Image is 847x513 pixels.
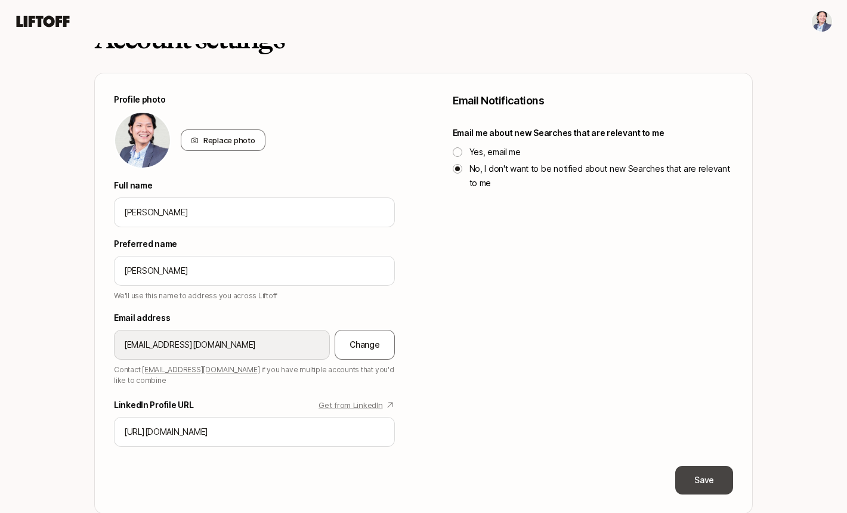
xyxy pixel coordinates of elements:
label: LinkedIn Profile URL [114,398,395,412]
p: We'll use this name to address you across Liftoff [114,291,395,301]
a: [EMAIL_ADDRESS][DOMAIN_NAME] [142,365,259,374]
label: Email me about new Searches that are relevant to me [453,126,734,140]
button: Save [675,466,733,495]
button: Change [335,330,394,360]
a: Get from LinkedIn [319,398,394,412]
label: Profile photo [114,92,395,107]
p: Contact if you have multiple accounts that you'd like to combine [114,364,395,386]
p: No, I don't want to be notified about new Searches that are relevant to me [469,162,734,190]
h2: Account settings [94,24,283,54]
p: Email Notifications [453,92,734,116]
img: Tam Su [812,11,832,32]
div: Replace photo [181,129,265,151]
label: Full name [114,178,395,193]
p: Yes, email me [469,145,521,159]
button: Tam Su [811,11,833,32]
label: Preferred name [114,237,395,251]
img: 58fabdd5_e9a1_4db4_8b03_643cf229c55b.jpg [115,113,170,168]
label: Email address [114,311,395,325]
